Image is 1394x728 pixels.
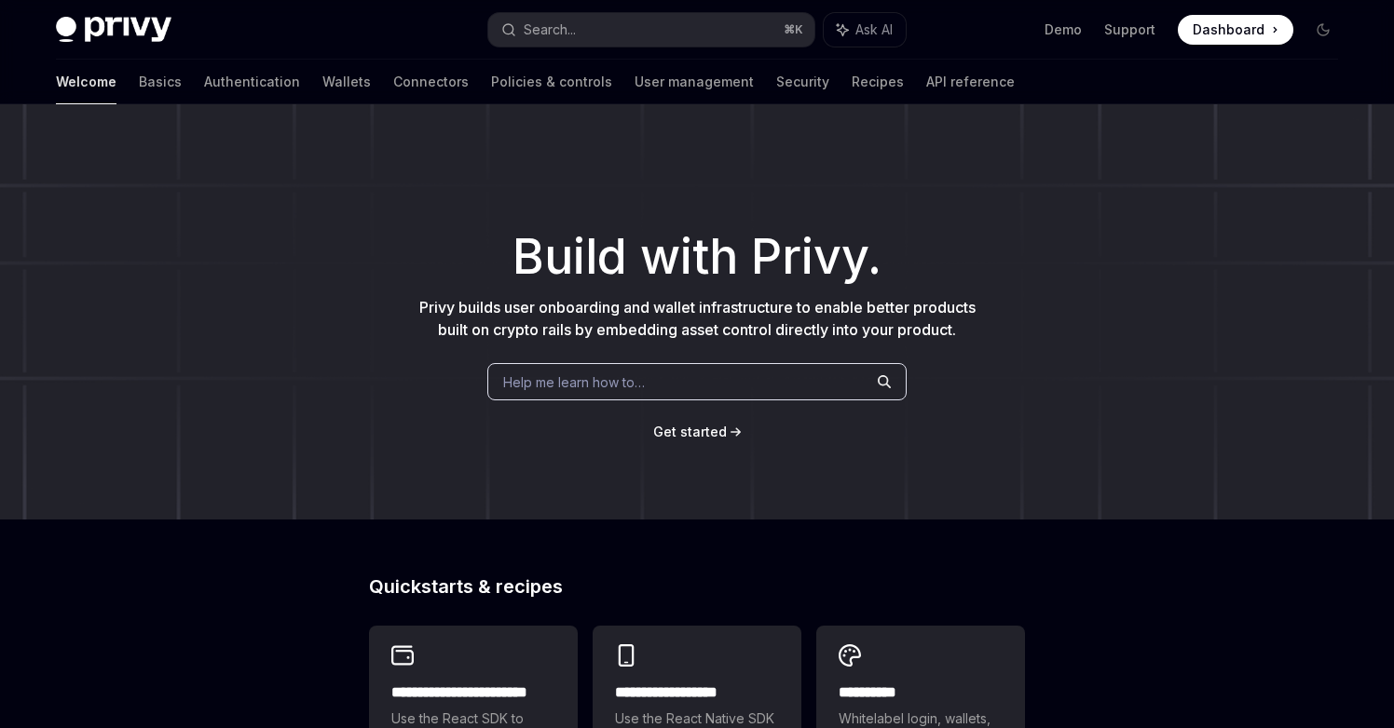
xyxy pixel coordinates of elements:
[855,20,893,39] span: Ask AI
[1045,20,1082,39] a: Demo
[488,13,814,47] button: Search...⌘K
[204,60,300,104] a: Authentication
[1308,15,1338,45] button: Toggle dark mode
[393,60,469,104] a: Connectors
[369,577,563,596] span: Quickstarts & recipes
[56,17,171,43] img: dark logo
[139,60,182,104] a: Basics
[635,60,754,104] a: User management
[419,298,976,339] span: Privy builds user onboarding and wallet infrastructure to enable better products built on crypto ...
[784,22,803,37] span: ⌘ K
[503,372,645,392] span: Help me learn how to…
[56,60,116,104] a: Welcome
[653,424,727,439] span: Get started
[1178,15,1293,45] a: Dashboard
[524,19,576,41] div: Search...
[322,60,371,104] a: Wallets
[491,60,612,104] a: Policies & controls
[1193,20,1264,39] span: Dashboard
[926,60,1015,104] a: API reference
[824,13,906,47] button: Ask AI
[653,423,727,441] a: Get started
[1104,20,1155,39] a: Support
[776,60,829,104] a: Security
[852,60,904,104] a: Recipes
[512,240,881,274] span: Build with Privy.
